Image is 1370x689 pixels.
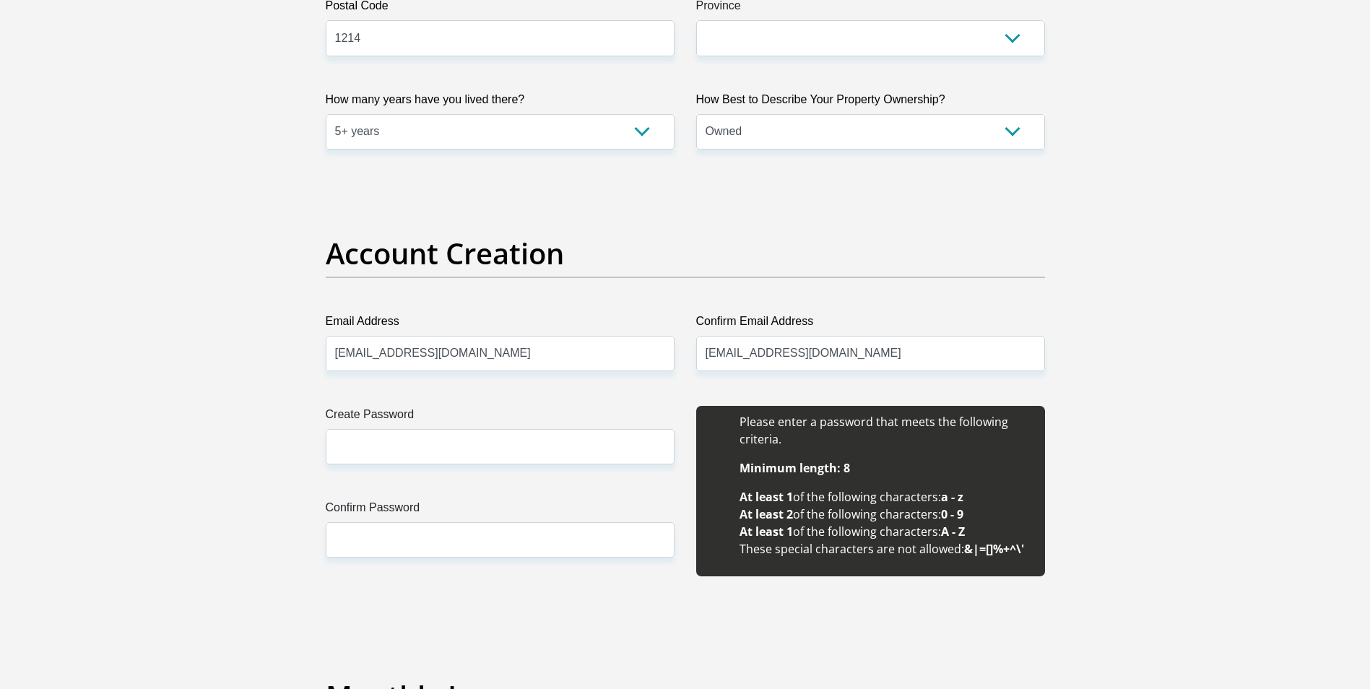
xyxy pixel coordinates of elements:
[740,413,1031,448] li: Please enter a password that meets the following criteria.
[326,313,675,336] label: Email Address
[941,506,963,522] b: 0 - 9
[326,114,675,149] select: Please select a value
[740,489,793,505] b: At least 1
[740,460,850,476] b: Minimum length: 8
[696,313,1045,336] label: Confirm Email Address
[740,540,1031,558] li: These special characters are not allowed:
[326,236,1045,271] h2: Account Creation
[326,499,675,522] label: Confirm Password
[941,489,963,505] b: a - z
[326,20,675,56] input: Postal Code
[964,541,1024,557] b: &|=[]%+^\'
[326,429,675,464] input: Create Password
[740,523,1031,540] li: of the following characters:
[740,506,793,522] b: At least 2
[696,91,1045,114] label: How Best to Describe Your Property Ownership?
[326,336,675,371] input: Email Address
[941,524,965,539] b: A - Z
[696,20,1045,56] select: Please Select a Province
[740,506,1031,523] li: of the following characters:
[696,336,1045,371] input: Confirm Email Address
[696,114,1045,149] select: Please select a value
[740,488,1031,506] li: of the following characters:
[326,522,675,558] input: Confirm Password
[326,406,675,429] label: Create Password
[740,524,793,539] b: At least 1
[326,91,675,114] label: How many years have you lived there?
